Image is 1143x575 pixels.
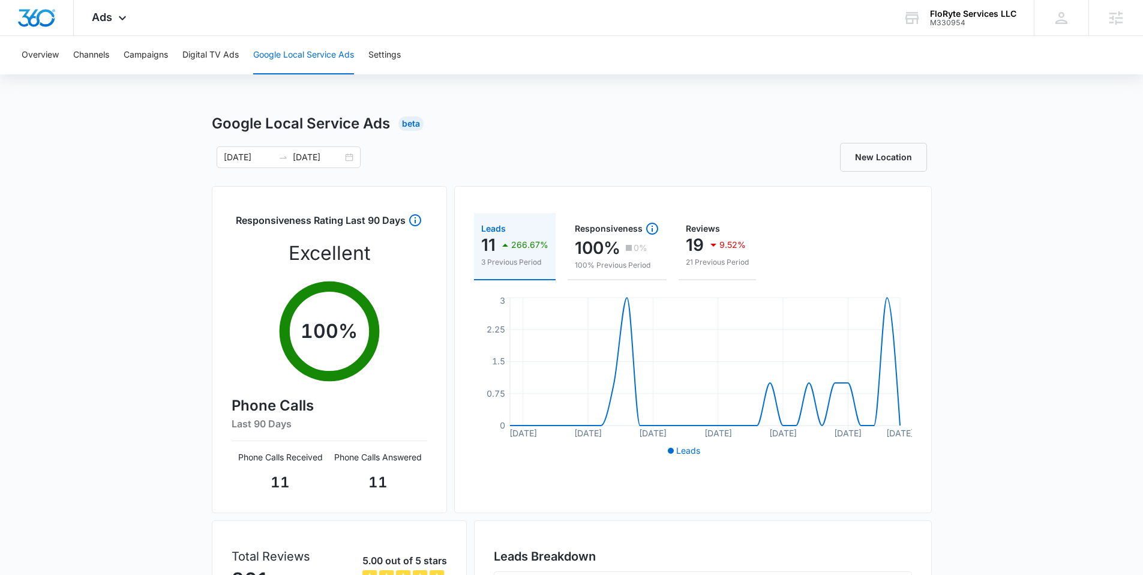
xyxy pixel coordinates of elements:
p: Total Reviews [232,547,310,565]
div: Domain Overview [46,71,107,79]
h6: Last 90 Days [232,417,427,431]
p: 9.52% [719,241,746,249]
button: Google Local Service Ads [253,36,354,74]
input: Start date [224,151,274,164]
div: Beta [398,116,424,131]
h3: Responsiveness Rating Last 90 Days [236,213,406,234]
p: 0% [634,244,647,252]
tspan: [DATE] [509,428,536,438]
span: to [278,152,288,162]
p: 100% Previous Period [575,260,659,271]
span: swap-right [278,152,288,162]
p: 11 [481,235,496,254]
img: tab_domain_overview_orange.svg [32,70,42,79]
button: Campaigns [124,36,168,74]
div: Keywords by Traffic [133,71,202,79]
tspan: [DATE] [834,428,862,438]
button: Settings [368,36,401,74]
button: Digital TV Ads [182,36,239,74]
div: Leads [481,224,548,233]
h1: Google Local Service Ads [212,113,390,134]
h3: Leads Breakdown [494,547,912,565]
tspan: 3 [500,295,505,306]
tspan: 0 [500,420,505,430]
span: Leads [676,445,700,456]
p: 5.00 out of 5 stars [362,553,447,568]
img: website_grey.svg [19,31,29,41]
h4: Phone Calls [232,395,427,417]
tspan: [DATE] [704,428,731,438]
tspan: 2.25 [487,324,505,334]
p: 100% [575,238,620,257]
tspan: [DATE] [639,428,667,438]
p: 19 [686,235,704,254]
p: 266.67% [511,241,548,249]
p: 11 [329,472,427,493]
div: Reviews [686,224,749,233]
p: 21 Previous Period [686,257,749,268]
div: account name [930,9,1016,19]
a: New Location [840,143,927,172]
tspan: 1.5 [492,356,505,366]
tspan: 0.75 [487,388,505,399]
p: 3 Previous Period [481,257,548,268]
span: Ads [92,11,112,23]
p: Excellent [289,239,370,268]
img: tab_keywords_by_traffic_grey.svg [119,70,129,79]
tspan: [DATE] [769,428,797,438]
tspan: [DATE] [574,428,602,438]
p: Phone Calls Answered [329,451,427,463]
div: v 4.0.25 [34,19,59,29]
div: Responsiveness [575,221,659,236]
div: Domain: [DOMAIN_NAME] [31,31,132,41]
input: End date [293,151,343,164]
button: Channels [73,36,109,74]
button: Overview [22,36,59,74]
img: logo_orange.svg [19,19,29,29]
p: Phone Calls Received [232,451,329,463]
div: account id [930,19,1016,27]
p: 100 % [301,317,358,346]
tspan: [DATE] [886,428,914,438]
p: 11 [232,472,329,493]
